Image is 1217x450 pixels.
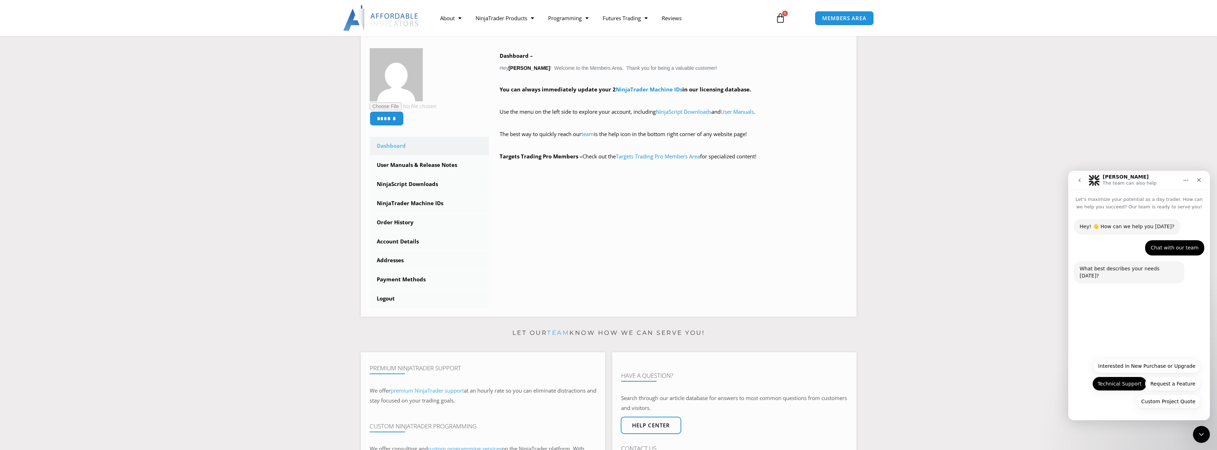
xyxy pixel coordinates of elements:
h4: Premium NinjaTrader Support [370,365,596,372]
a: Logout [370,289,489,308]
a: Reviews [655,10,689,26]
a: NinjaTrader Machine IDs [616,86,682,93]
a: Help center [621,417,681,434]
a: About [433,10,468,26]
strong: You can always immediately update your 2 in our licensing database. [500,86,751,93]
h4: Have A Question? [621,372,848,379]
span: We offer [370,387,391,394]
a: Order History [370,213,489,232]
a: Payment Methods [370,270,489,289]
strong: Targets Trading Pro Members – [500,153,582,160]
a: 0 [765,8,796,28]
p: Let our know how we can serve you! [361,327,857,339]
p: Search through our article database for answers to most common questions from customers and visit... [621,393,848,413]
span: 0 [782,11,788,16]
p: Check out the for specialized content! [500,152,848,162]
span: at an hourly rate so you can eliminate distractions and stay focused on your trading goals. [370,387,596,404]
a: premium NinjaTrader support [391,387,464,394]
p: The best way to quickly reach our is the help icon in the bottom right corner of any website page! [500,129,848,149]
span: Help center [632,423,670,428]
strong: [PERSON_NAME] [508,65,550,71]
span: MEMBERS AREA [822,16,866,21]
a: Targets Trading Pro Members Area [616,153,700,160]
nav: Account pages [370,137,489,308]
iframe: Intercom live chat [1193,426,1210,443]
iframe: Intercom live chat [1068,171,1210,420]
a: MEMBERS AREA [815,11,874,26]
a: User Manuals [721,108,754,115]
a: Futures Trading [596,10,655,26]
img: a494b84cbd3b50146e92c8d47044f99b8b062120adfec278539270dc0cbbfc9c [370,48,423,101]
a: NinjaTrader Products [468,10,541,26]
a: User Manuals & Release Notes [370,156,489,174]
p: Use the menu on the left side to explore your account, including and . [500,107,848,127]
a: Dashboard [370,137,489,155]
a: Account Details [370,232,489,251]
div: Hey ! Welcome to the Members Area. Thank you for being a valuable customer! [500,51,848,162]
a: NinjaScript Downloads [370,175,489,193]
a: team [581,130,594,137]
a: team [547,329,569,336]
a: Addresses [370,251,489,270]
b: Dashboard – [500,52,533,59]
img: LogoAI | Affordable Indicators – NinjaTrader [343,5,419,31]
h4: Custom NinjaTrader Programming [370,423,596,430]
a: NinjaTrader Machine IDs [370,194,489,213]
a: NinjaScript Downloads [656,108,711,115]
a: Programming [541,10,596,26]
nav: Menu [433,10,767,26]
